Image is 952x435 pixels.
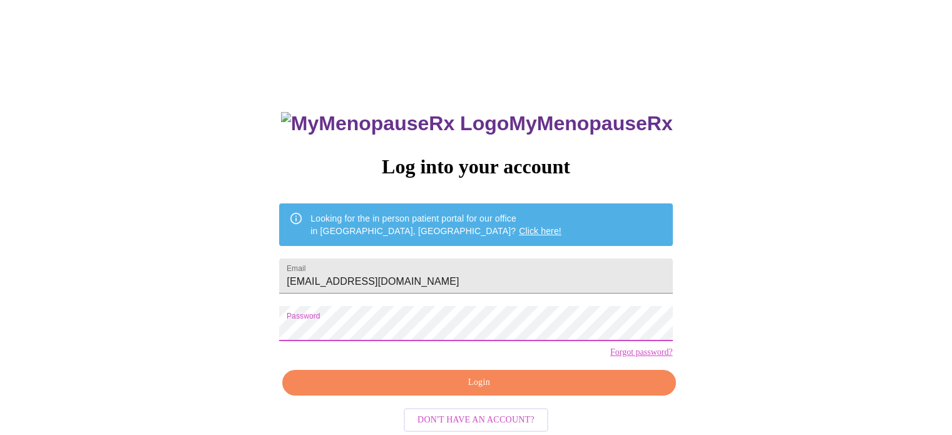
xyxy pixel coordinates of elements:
[310,207,561,242] div: Looking for the in person patient portal for our office in [GEOGRAPHIC_DATA], [GEOGRAPHIC_DATA]?
[404,408,548,432] button: Don't have an account?
[282,370,675,396] button: Login
[281,112,509,135] img: MyMenopauseRx Logo
[519,226,561,236] a: Click here!
[297,375,661,391] span: Login
[279,155,672,178] h3: Log into your account
[610,347,673,357] a: Forgot password?
[281,112,673,135] h3: MyMenopauseRx
[401,413,551,424] a: Don't have an account?
[417,412,535,428] span: Don't have an account?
